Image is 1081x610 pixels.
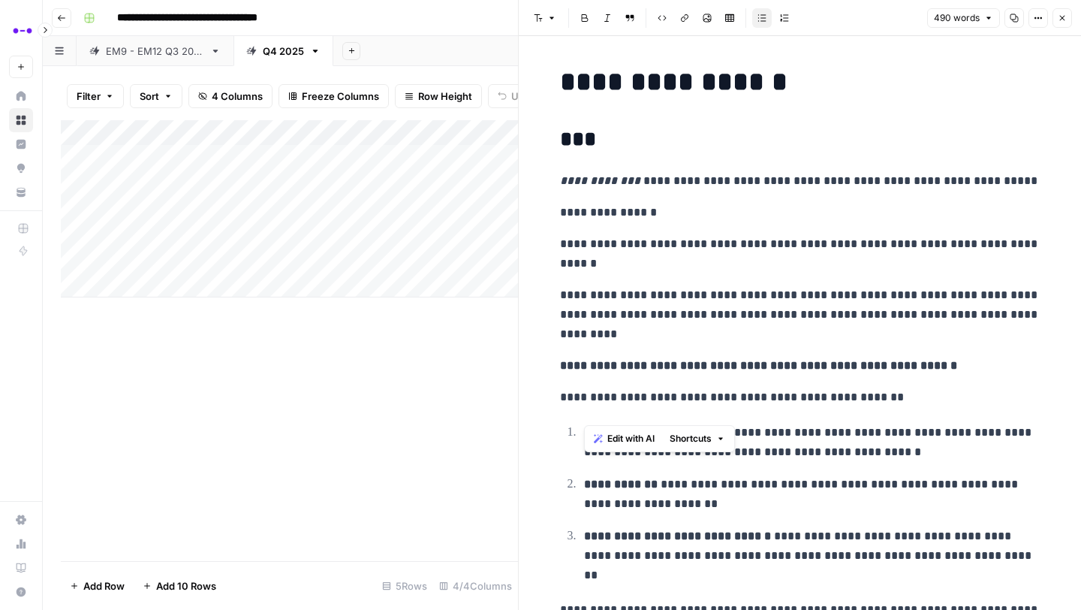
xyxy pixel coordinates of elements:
div: EM9 - EM12 Q3 2025 [106,44,204,59]
button: Shortcuts [664,429,731,448]
span: Sort [140,89,159,104]
span: Edit with AI [607,432,655,445]
div: 5 Rows [376,574,433,598]
span: Add Row [83,578,125,593]
span: Filter [77,89,101,104]
span: 490 words [934,11,980,25]
button: Undo [488,84,547,108]
button: Add Row [61,574,134,598]
a: Opportunities [9,156,33,180]
span: Add 10 Rows [156,578,216,593]
a: Learning Hub [9,556,33,580]
a: EM9 - EM12 Q3 2025 [77,36,233,66]
div: Q4 2025 [263,44,304,59]
button: Help + Support [9,580,33,604]
a: Browse [9,108,33,132]
a: Your Data [9,180,33,204]
div: 4/4 Columns [433,574,518,598]
button: Row Height [395,84,482,108]
button: Workspace: Abacum [9,12,33,50]
a: Usage [9,532,33,556]
button: Edit with AI [588,429,661,448]
span: Row Height [418,89,472,104]
img: Abacum Logo [9,17,36,44]
a: Home [9,84,33,108]
button: 4 Columns [188,84,273,108]
a: Settings [9,508,33,532]
button: Filter [67,84,124,108]
a: Insights [9,132,33,156]
button: Add 10 Rows [134,574,225,598]
button: Freeze Columns [279,84,389,108]
button: 490 words [927,8,1000,28]
span: Shortcuts [670,432,712,445]
button: Sort [130,84,182,108]
a: Q4 2025 [233,36,333,66]
span: Freeze Columns [302,89,379,104]
span: 4 Columns [212,89,263,104]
